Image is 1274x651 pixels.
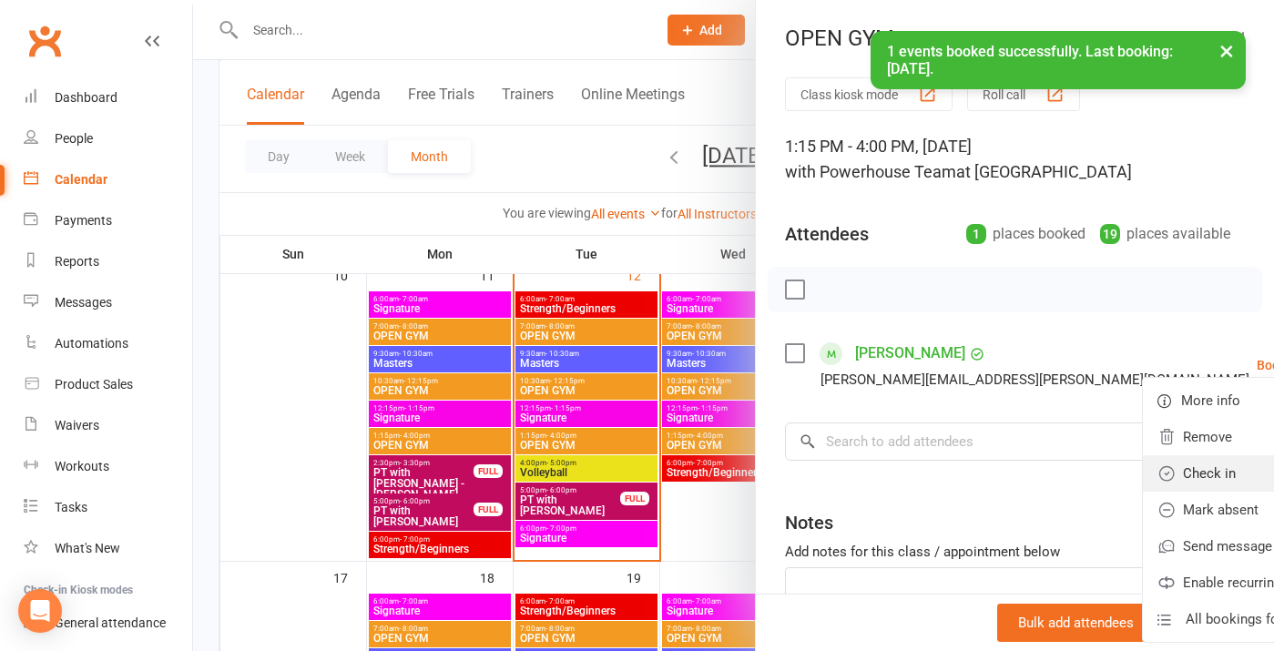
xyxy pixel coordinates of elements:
[55,131,93,146] div: People
[24,528,192,569] a: What's New
[1100,221,1230,247] div: places available
[24,487,192,528] a: Tasks
[997,604,1155,642] button: Bulk add attendees
[1100,224,1120,244] div: 19
[55,254,99,269] div: Reports
[24,159,192,200] a: Calendar
[24,241,192,282] a: Reports
[855,339,965,368] a: [PERSON_NAME]
[55,213,112,228] div: Payments
[785,162,956,181] span: with Powerhouse Team
[820,368,1249,392] div: [PERSON_NAME][EMAIL_ADDRESS][PERSON_NAME][DOMAIN_NAME]
[785,134,1245,185] div: 1:15 PM - 4:00 PM, [DATE]
[871,31,1246,89] div: 1 events booked successfully. Last booking: [DATE].
[785,221,869,247] div: Attendees
[966,224,986,244] div: 1
[55,295,112,310] div: Messages
[24,200,192,241] a: Payments
[55,541,120,555] div: What's New
[22,18,67,64] a: Clubworx
[966,221,1085,247] div: places booked
[24,77,192,118] a: Dashboard
[55,172,107,187] div: Calendar
[55,90,117,105] div: Dashboard
[24,282,192,323] a: Messages
[55,377,133,392] div: Product Sales
[55,615,166,630] div: General attendance
[756,25,1274,51] div: OPEN GYM
[55,336,128,351] div: Automations
[785,510,833,535] div: Notes
[24,118,192,159] a: People
[55,500,87,514] div: Tasks
[55,459,109,473] div: Workouts
[24,364,192,405] a: Product Sales
[18,589,62,633] div: Open Intercom Messenger
[1210,31,1243,70] button: ×
[24,603,192,644] a: General attendance kiosk mode
[24,405,192,446] a: Waivers
[24,446,192,487] a: Workouts
[785,422,1245,461] input: Search to add attendees
[24,323,192,364] a: Automations
[55,418,99,432] div: Waivers
[785,541,1245,563] div: Add notes for this class / appointment below
[956,162,1132,181] span: at [GEOGRAPHIC_DATA]
[1181,390,1240,412] span: More info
